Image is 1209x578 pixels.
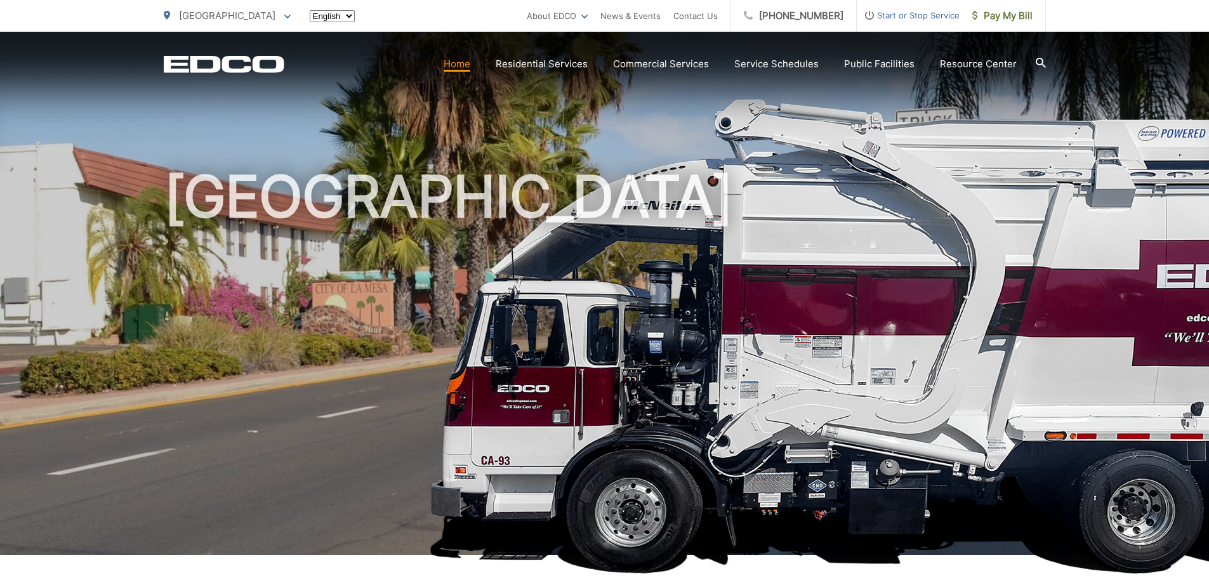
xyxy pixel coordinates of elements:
a: Commercial Services [613,56,709,72]
a: Home [444,56,470,72]
span: Pay My Bill [972,8,1033,23]
a: Service Schedules [734,56,819,72]
a: Public Facilities [844,56,915,72]
select: Select a language [310,10,355,22]
span: [GEOGRAPHIC_DATA] [179,10,275,22]
h1: [GEOGRAPHIC_DATA] [164,165,1046,567]
a: News & Events [600,8,661,23]
a: EDCD logo. Return to the homepage. [164,55,284,73]
a: Contact Us [673,8,718,23]
a: Residential Services [496,56,588,72]
a: About EDCO [527,8,588,23]
a: Resource Center [940,56,1017,72]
